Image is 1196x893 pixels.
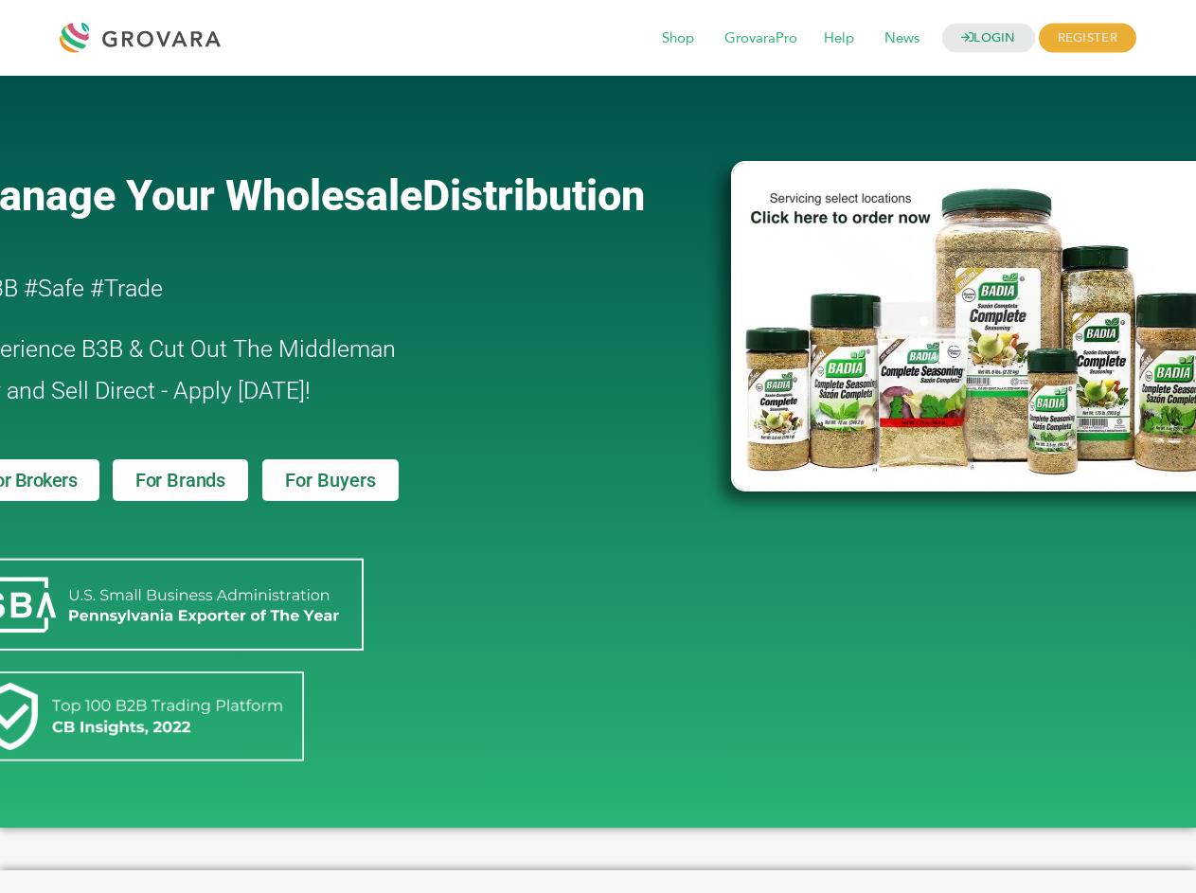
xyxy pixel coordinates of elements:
a: News [871,28,933,49]
a: For Brands [113,459,248,501]
span: GrovaraPro [711,21,811,57]
span: For Brands [135,471,225,490]
span: Distribution [422,170,645,221]
span: REGISTER [1039,24,1136,53]
a: Help [811,28,867,49]
span: Shop [649,21,707,57]
a: For Buyers [262,459,399,501]
a: GrovaraPro [711,28,811,49]
a: LOGIN [942,24,1035,53]
span: Help [811,21,867,57]
a: Shop [649,28,707,49]
span: News [871,21,933,57]
span: For Buyers [285,471,376,490]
